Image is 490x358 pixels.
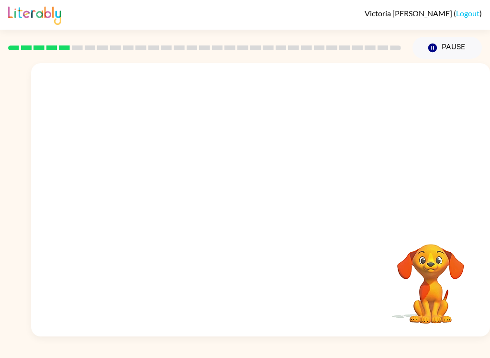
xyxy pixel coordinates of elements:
[456,9,479,18] a: Logout
[365,9,454,18] span: Victoria [PERSON_NAME]
[365,9,482,18] div: ( )
[412,37,482,59] button: Pause
[383,229,479,325] video: Your browser must support playing .mp4 files to use Literably. Please try using another browser.
[8,4,61,25] img: Literably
